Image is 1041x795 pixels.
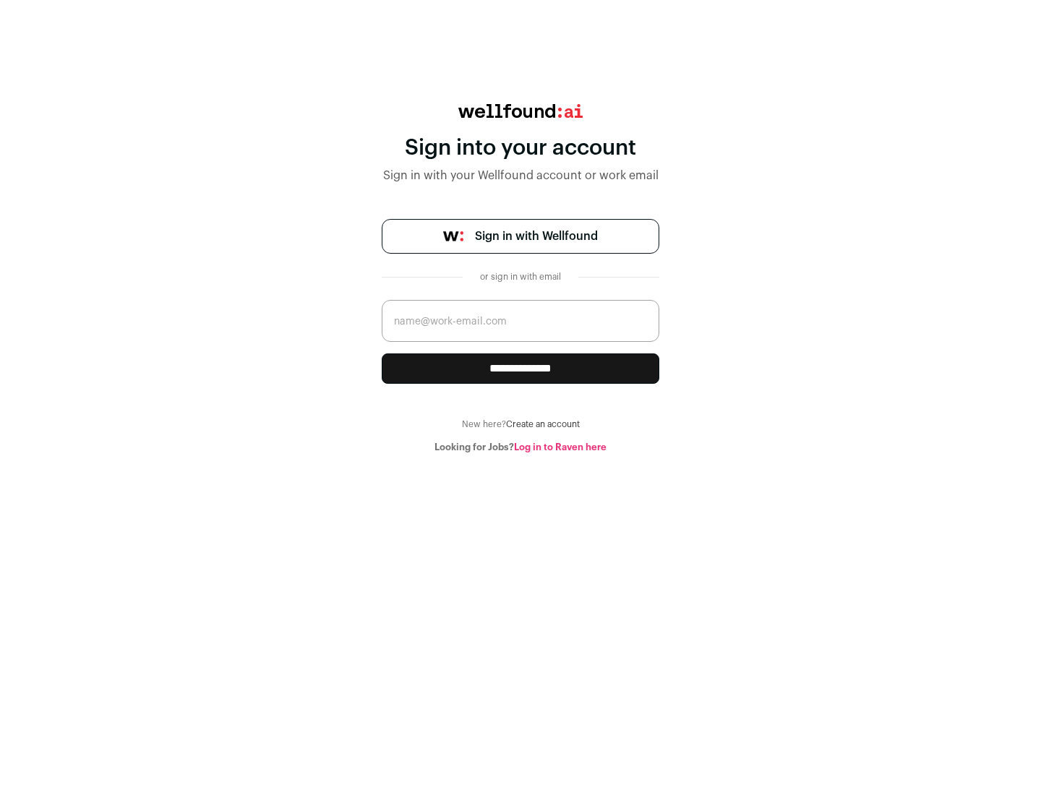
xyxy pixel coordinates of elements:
[475,228,598,245] span: Sign in with Wellfound
[382,135,659,161] div: Sign into your account
[514,442,607,452] a: Log in to Raven here
[382,219,659,254] a: Sign in with Wellfound
[382,167,659,184] div: Sign in with your Wellfound account or work email
[474,271,567,283] div: or sign in with email
[382,300,659,342] input: name@work-email.com
[382,442,659,453] div: Looking for Jobs?
[506,420,580,429] a: Create an account
[458,104,583,118] img: wellfound:ai
[443,231,463,241] img: wellfound-symbol-flush-black-fb3c872781a75f747ccb3a119075da62bfe97bd399995f84a933054e44a575c4.png
[382,418,659,430] div: New here?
